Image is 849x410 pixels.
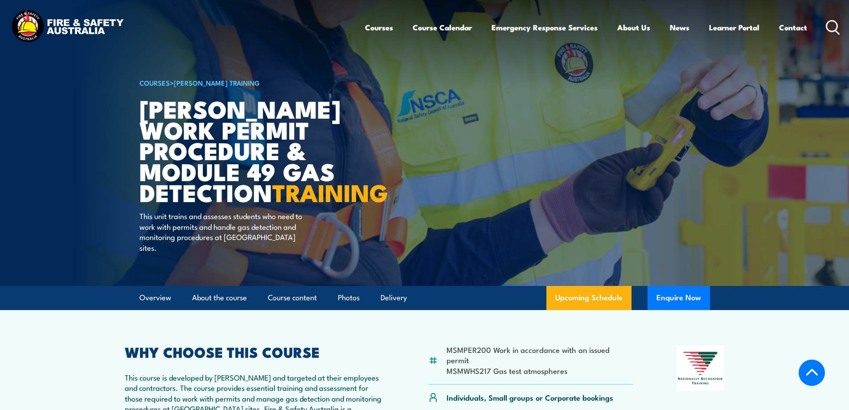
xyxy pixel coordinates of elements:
[413,16,472,39] a: Course Calendar
[447,365,633,376] li: MSMWHS217 Gas test atmospheres
[139,211,302,253] p: This unit trains and assesses students who need to work with permits and handle gas detection and...
[677,345,725,391] img: Nationally Recognised Training logo.
[139,78,170,87] a: COURSES
[125,345,385,358] h2: WHY CHOOSE THIS COURSE
[617,16,650,39] a: About Us
[447,392,613,402] p: Individuals, Small groups or Corporate bookings
[648,286,710,310] button: Enquire Now
[670,16,689,39] a: News
[365,16,393,39] a: Courses
[139,77,360,88] h6: >
[174,78,260,87] a: [PERSON_NAME] Training
[709,16,759,39] a: Learner Portal
[381,286,407,310] a: Delivery
[492,16,598,39] a: Emergency Response Services
[268,286,317,310] a: Course content
[272,173,388,210] strong: TRAINING
[546,286,632,310] a: Upcoming Schedule
[139,98,360,203] h1: [PERSON_NAME] Work Permit Procedure & Module 49 Gas Detection
[338,286,360,310] a: Photos
[779,16,807,39] a: Contact
[139,286,171,310] a: Overview
[447,344,633,365] li: MSMPER200 Work in accordance with an issued permit
[192,286,247,310] a: About the course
